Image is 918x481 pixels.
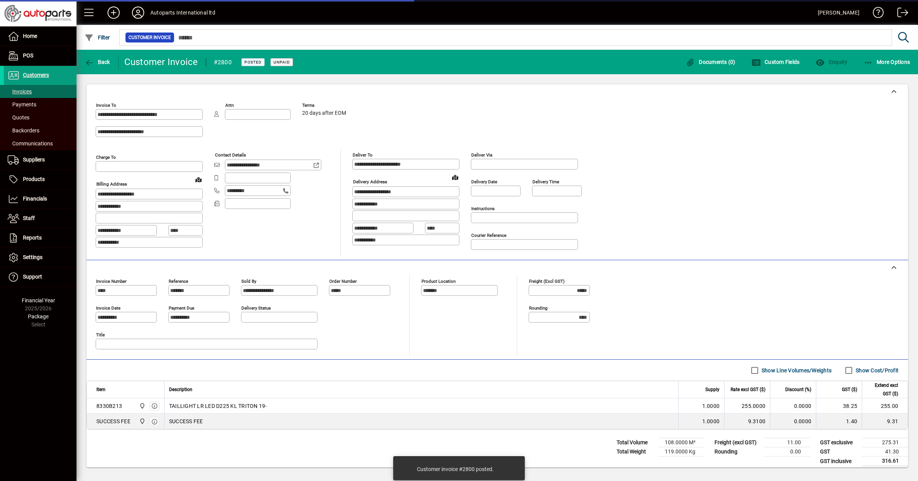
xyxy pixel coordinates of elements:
button: Add [101,6,126,20]
a: Suppliers [4,150,76,170]
a: Backorders [4,124,76,137]
span: Description [169,385,192,394]
label: Show Line Volumes/Weights [760,367,832,374]
td: 41.30 [862,447,908,457]
a: Financials [4,189,76,209]
span: 1.0000 [702,417,720,425]
a: Invoices [4,85,76,98]
div: Customer invoice #2800 posted. [417,465,494,473]
span: 20 days after EOM [302,110,346,116]
span: Invoices [8,88,32,95]
td: 9.31 [862,414,908,429]
td: 275.31 [862,438,908,447]
button: Custom Fields [750,55,802,69]
td: GST inclusive [816,457,862,466]
span: Financials [23,196,47,202]
button: Back [83,55,112,69]
span: Terms [302,103,348,108]
a: Payments [4,98,76,111]
a: View on map [449,171,461,183]
span: Posted [244,60,262,65]
mat-label: Delivery status [241,305,271,311]
a: Staff [4,209,76,228]
a: Settings [4,248,76,267]
app-page-header-button: Back [76,55,119,69]
button: Documents (0) [684,55,737,69]
mat-label: Delivery time [532,179,559,184]
a: Quotes [4,111,76,124]
td: Total Weight [613,447,659,457]
a: View on map [192,173,205,186]
a: Knowledge Base [867,2,884,26]
span: Reports [23,235,42,241]
a: Home [4,27,76,46]
span: Filter [85,34,110,41]
mat-label: Payment due [169,305,194,311]
span: SUCCESS FEE [169,417,203,425]
mat-label: Attn [225,103,234,108]
label: Show Cost/Profit [854,367,898,374]
span: Central [137,402,146,410]
td: 316.61 [862,457,908,466]
mat-label: Delivery date [471,179,497,184]
span: Suppliers [23,157,45,163]
span: Quotes [8,114,29,121]
a: Logout [892,2,908,26]
mat-label: Charge To [96,155,116,160]
span: Products [23,176,45,182]
div: #2800 [214,56,232,68]
a: POS [4,46,76,65]
td: Total Volume [613,438,659,447]
span: GST ($) [842,385,857,394]
span: Back [85,59,110,65]
span: Support [23,274,42,280]
span: 1.0000 [702,402,720,410]
td: Freight (excl GST) [711,438,764,447]
mat-label: Invoice To [96,103,116,108]
td: 0.0000 [770,398,816,414]
span: Package [28,313,49,320]
td: Rounding [711,447,764,457]
div: 8330B213 [96,402,122,410]
span: TAILLIGHT LR LED D225 KL TRITON 19- [169,402,267,410]
div: 255.0000 [729,402,765,410]
div: Autoparts International ltd [150,7,215,19]
div: 9.3100 [729,417,765,425]
button: Filter [83,31,112,44]
span: Documents (0) [686,59,736,65]
button: Profile [126,6,150,20]
td: 255.00 [862,398,908,414]
td: 108.0000 M³ [659,438,705,447]
mat-label: Product location [422,279,456,284]
mat-label: Freight (excl GST) [529,279,565,284]
span: Financial Year [22,297,55,303]
div: SUCCESS FEE [96,417,130,425]
td: GST [816,447,862,457]
span: Extend excl GST ($) [867,381,898,398]
span: Settings [23,254,42,260]
mat-label: Instructions [471,206,495,211]
td: 11.00 [764,438,810,447]
span: POS [23,52,33,59]
td: 0.0000 [770,414,816,429]
mat-label: Title [96,332,105,338]
span: Central [137,417,146,426]
a: Support [4,267,76,287]
span: Payments [8,101,36,108]
mat-label: Deliver via [471,152,492,158]
span: Staff [23,215,35,221]
mat-label: Order number [329,279,357,284]
td: 38.25 [816,398,862,414]
div: [PERSON_NAME] [818,7,859,19]
mat-label: Rounding [529,305,547,311]
span: Supply [705,385,719,394]
mat-label: Reference [169,279,188,284]
span: Discount (%) [785,385,811,394]
a: Communications [4,137,76,150]
td: 1.40 [816,414,862,429]
span: Communications [8,140,53,147]
div: Customer Invoice [124,56,198,68]
mat-label: Sold by [241,279,256,284]
td: GST exclusive [816,438,862,447]
span: Backorders [8,127,39,134]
